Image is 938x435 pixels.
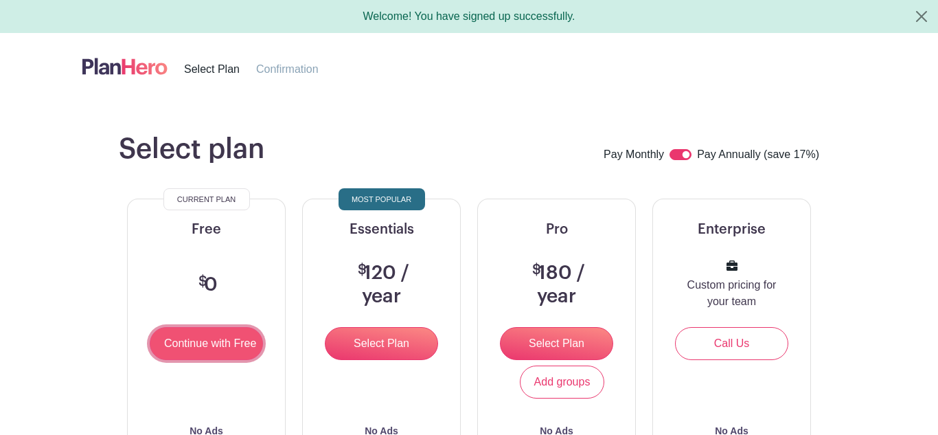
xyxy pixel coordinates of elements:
h5: Enterprise [670,221,794,238]
a: Add groups [520,366,605,399]
span: Confirmation [256,63,319,75]
p: Custom pricing for your team [686,277,777,310]
label: Pay Monthly [604,146,664,164]
a: Call Us [675,327,788,360]
input: Continue with Free [150,327,263,360]
h3: 0 [195,274,218,297]
h3: 120 / year [336,262,427,308]
input: Select Plan [325,327,438,360]
h3: 180 / year [511,262,602,308]
span: Select Plan [184,63,240,75]
h5: Free [144,221,268,238]
span: $ [198,275,207,289]
span: $ [532,263,541,277]
label: Pay Annually (save 17%) [697,146,819,164]
span: Current Plan [177,191,236,208]
h5: Essentials [319,221,444,238]
input: Select Plan [500,327,613,360]
h5: Pro [494,221,619,238]
span: $ [358,263,367,277]
img: logo-507f7623f17ff9eddc593b1ce0a138ce2505c220e1c5a4e2b4648c50719b7d32.svg [82,55,168,78]
h1: Select plan [119,133,264,166]
span: Most Popular [352,191,411,208]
